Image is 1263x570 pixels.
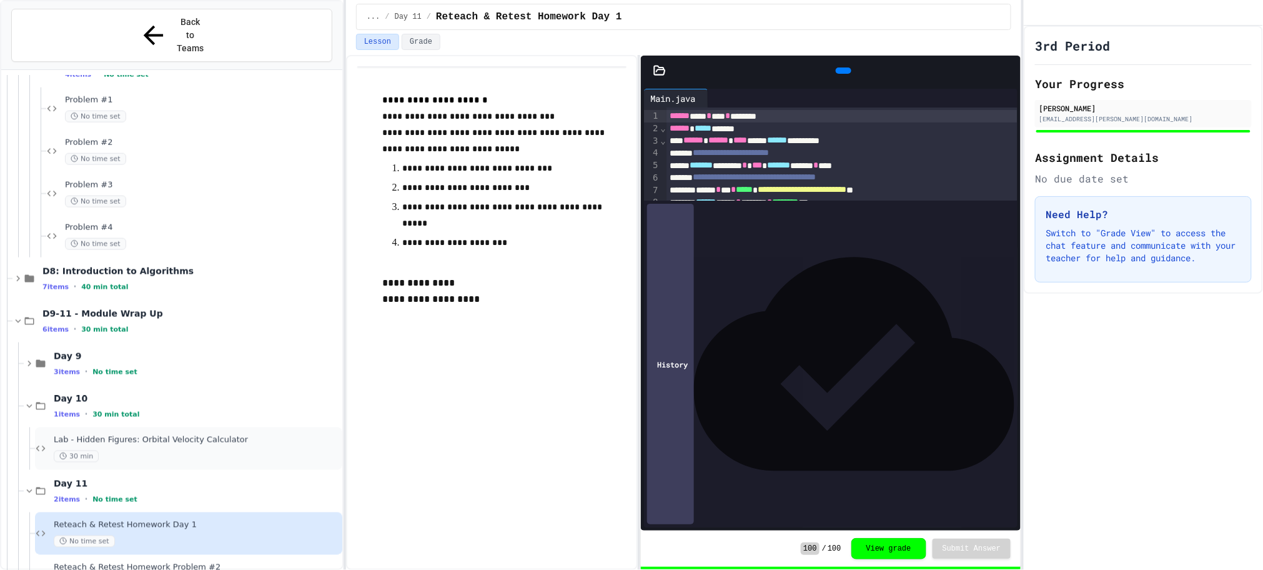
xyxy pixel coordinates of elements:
span: • [85,367,87,377]
div: 7 [644,184,660,197]
span: 100 [801,542,820,555]
span: Fold line [660,136,666,146]
span: Problem #3 [65,180,340,191]
span: • [85,494,87,504]
button: Submit Answer [933,539,1011,559]
div: 6 [644,172,660,184]
span: 4 items [65,71,91,79]
div: 3 [644,135,660,147]
span: Reteach & Retest Homework Day 1 [436,9,622,24]
div: 8 [644,196,660,209]
span: • [85,409,87,419]
span: No time set [92,496,137,504]
span: 3 items [54,368,80,376]
div: 5 [644,159,660,172]
span: Back to Teams [176,16,205,55]
span: / [427,12,431,22]
span: Problem #2 [65,137,340,148]
span: • [96,69,99,79]
span: 2 items [54,496,80,504]
span: Fold line [660,123,666,133]
span: 30 min [54,451,99,462]
button: Back to Teams [11,9,332,62]
span: 40 min total [81,283,128,291]
span: Day 11 [395,12,422,22]
span: D9-11 - Module Wrap Up [42,308,340,319]
span: No time set [65,153,126,165]
span: D8: Introduction to Algorithms [42,266,340,277]
span: Problem #1 [65,95,340,106]
button: Lesson [356,34,399,50]
h1: 3rd Period [1035,37,1110,54]
div: Main.java [644,92,701,105]
div: Main.java [644,89,708,107]
span: No time set [65,238,126,250]
span: Lab - Hidden Figures: Orbital Velocity Calculator [54,435,340,446]
span: No time set [65,111,126,122]
span: • [74,282,76,292]
span: Day 11 [54,478,340,489]
span: 7 items [42,283,69,291]
button: Grade [402,34,440,50]
span: 1 items [54,411,80,419]
span: • [74,324,76,334]
div: 4 [644,147,660,159]
span: 30 min total [92,411,139,419]
span: 100 [828,544,841,554]
span: No time set [92,368,137,376]
span: Submit Answer [943,544,1001,554]
span: 6 items [42,326,69,334]
div: No due date set [1035,171,1252,186]
span: No time set [104,71,149,79]
span: 30 min total [81,326,128,334]
span: No time set [54,536,115,547]
div: 2 [644,122,660,135]
div: [EMAIL_ADDRESS][PERSON_NAME][DOMAIN_NAME] [1039,114,1248,124]
span: / [822,544,826,554]
span: Problem #4 [65,222,340,233]
span: Day 9 [54,351,340,362]
span: No time set [65,196,126,207]
button: View grade [851,538,926,559]
span: ... [367,12,380,22]
div: 1 [644,110,660,122]
h3: Need Help? [1046,207,1241,222]
span: / [385,12,389,22]
div: [PERSON_NAME] [1039,102,1248,114]
h2: Assignment Details [1035,149,1252,166]
span: Reteach & Retest Homework Day 1 [54,520,340,531]
p: Switch to "Grade View" to access the chat feature and communicate with your teacher for help and ... [1046,227,1241,264]
div: History [647,204,694,524]
h2: Your Progress [1035,75,1252,92]
span: Day 10 [54,393,340,404]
